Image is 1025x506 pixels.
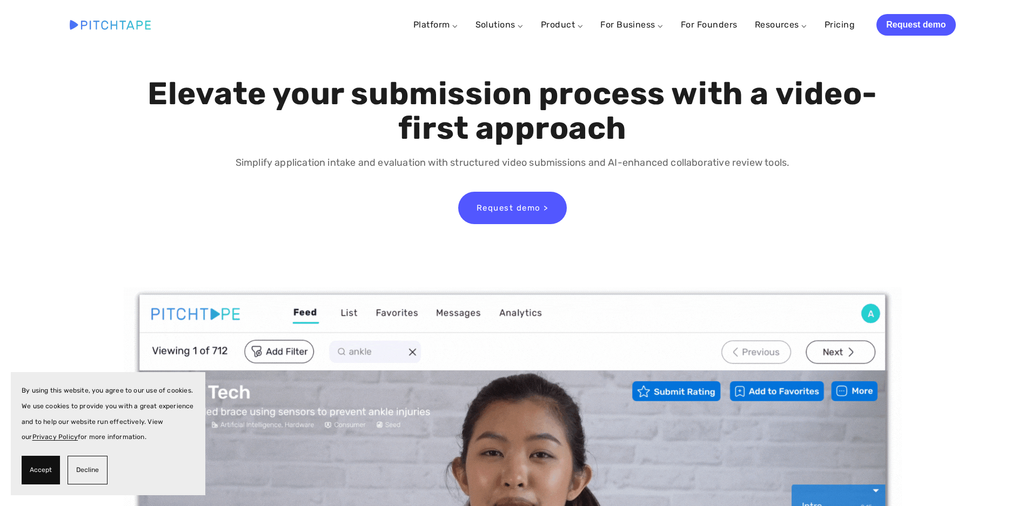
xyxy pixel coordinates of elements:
a: Platform ⌵ [413,19,458,30]
a: Request demo > [458,192,567,224]
p: Simplify application intake and evaluation with structured video submissions and AI-enhanced coll... [145,155,880,171]
a: For Founders [681,15,738,35]
a: Privacy Policy [32,433,78,441]
a: Resources ⌵ [755,19,807,30]
button: Decline [68,456,108,484]
img: Pitchtape | Video Submission Management Software [70,20,151,29]
a: Solutions ⌵ [475,19,524,30]
span: Accept [30,462,52,478]
a: For Business ⌵ [600,19,664,30]
span: Decline [76,462,99,478]
a: Product ⌵ [541,19,583,30]
button: Accept [22,456,60,484]
a: Pricing [825,15,855,35]
p: By using this website, you agree to our use of cookies. We use cookies to provide you with a grea... [22,383,195,445]
h1: Elevate your submission process with a video-first approach [145,77,880,146]
section: Cookie banner [11,372,205,495]
a: Request demo [876,14,955,36]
